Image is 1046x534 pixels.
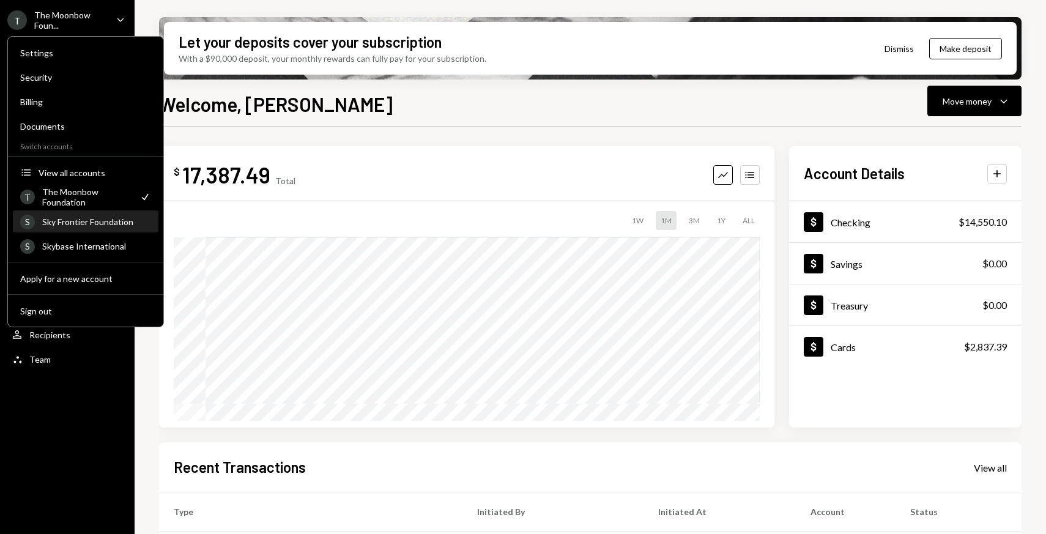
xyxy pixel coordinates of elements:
div: T [20,190,35,204]
div: The Moonbow Foun... [34,10,106,31]
button: View all accounts [13,162,158,184]
div: View all [974,462,1007,474]
a: Billing [13,91,158,113]
div: S [20,239,35,254]
div: $14,550.10 [959,215,1007,229]
div: View all accounts [39,168,151,178]
a: Security [13,66,158,88]
div: With a $90,000 deposit, your monthly rewards can fully pay for your subscription. [179,52,486,65]
div: Switch accounts [8,139,163,151]
div: S [20,215,35,229]
a: Team [7,348,127,370]
div: 1M [656,211,677,230]
div: 1W [627,211,648,230]
button: Make deposit [929,38,1002,59]
a: Savings$0.00 [789,243,1022,284]
div: Documents [20,121,151,132]
th: Account [796,492,896,532]
div: $ [174,166,180,178]
div: Checking [831,217,870,228]
a: SSkybase International [13,235,158,257]
a: Checking$14,550.10 [789,201,1022,242]
div: Skybase International [42,241,151,251]
div: $0.00 [982,298,1007,313]
a: Cards$2,837.39 [789,326,1022,367]
a: Recipients [7,324,127,346]
div: 3M [684,211,705,230]
a: View all [974,461,1007,474]
button: Dismiss [869,34,929,63]
button: Sign out [13,300,158,322]
th: Status [896,492,1022,532]
div: Treasury [831,300,868,311]
div: Move money [943,95,992,108]
div: Settings [20,48,151,58]
h2: Recent Transactions [174,457,306,477]
a: Settings [13,42,158,64]
div: Apply for a new account [20,273,151,284]
div: Billing [20,97,151,107]
h2: Account Details [804,163,905,184]
div: The Moonbow Foundation [42,187,132,207]
div: Recipients [29,330,70,340]
div: T [7,10,27,30]
div: 17,387.49 [182,161,270,188]
div: Savings [831,258,862,270]
a: Treasury$0.00 [789,284,1022,325]
th: Initiated By [462,492,644,532]
div: Cards [831,341,856,353]
div: $0.00 [982,256,1007,271]
div: Sky Frontier Foundation [42,217,151,227]
a: Documents [13,115,158,137]
div: Team [29,354,51,365]
div: $2,837.39 [964,339,1007,354]
h1: Welcome, [PERSON_NAME] [159,92,393,116]
div: Total [275,176,295,186]
div: ALL [738,211,760,230]
div: Security [20,72,151,83]
div: Sign out [20,306,151,316]
button: Apply for a new account [13,268,158,290]
div: Let your deposits cover your subscription [179,32,442,52]
div: 1Y [712,211,730,230]
th: Initiated At [644,492,795,532]
th: Type [159,492,462,532]
button: Move money [927,86,1022,116]
a: SSky Frontier Foundation [13,210,158,232]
